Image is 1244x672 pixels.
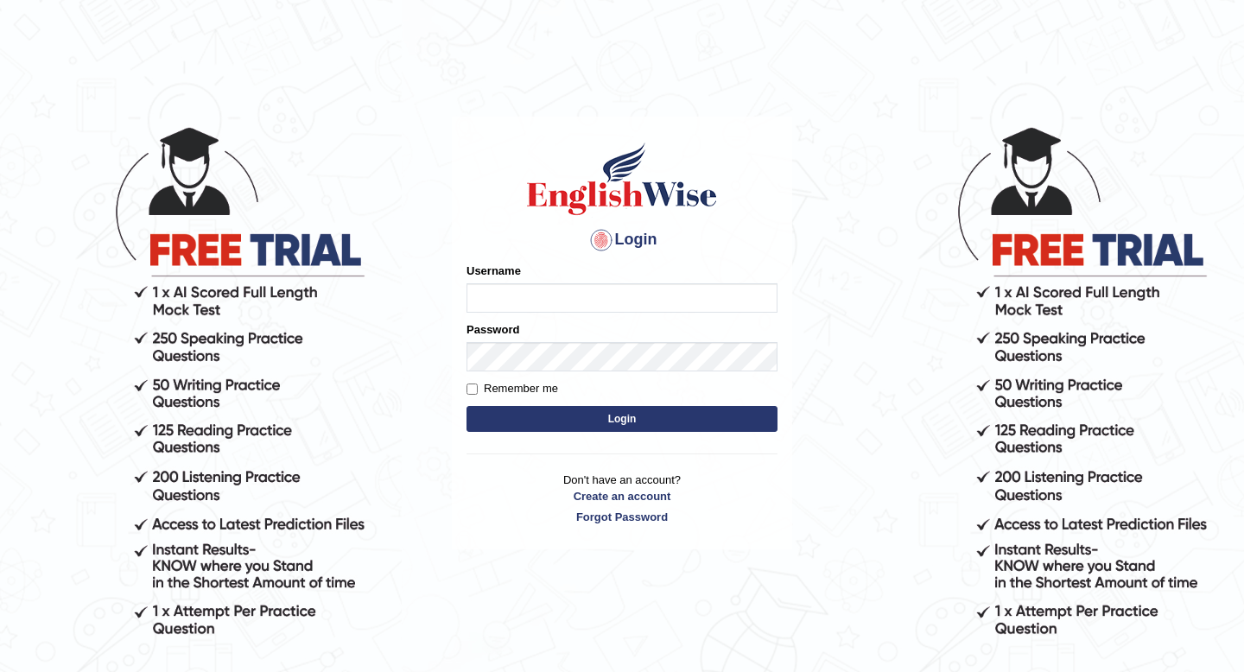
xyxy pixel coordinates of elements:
a: Forgot Password [466,509,777,525]
a: Create an account [466,488,777,504]
button: Login [466,406,777,432]
p: Don't have an account? [466,472,777,525]
label: Remember me [466,380,558,397]
label: Password [466,321,519,338]
img: Logo of English Wise sign in for intelligent practice with AI [524,140,720,218]
input: Remember me [466,384,478,395]
label: Username [466,263,521,279]
h4: Login [466,226,777,254]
